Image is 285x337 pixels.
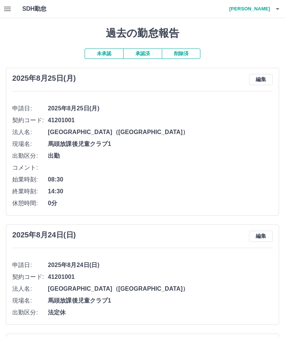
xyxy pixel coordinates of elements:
span: 41201001 [48,116,273,125]
span: 0分 [48,199,273,208]
span: 法定休 [48,308,273,317]
button: 承認済 [123,49,162,59]
h1: 過去の勤怠報告 [6,27,279,40]
span: 14:30 [48,187,273,196]
span: [GEOGRAPHIC_DATA]（[GEOGRAPHIC_DATA]） [48,284,273,293]
span: 41201001 [48,273,273,281]
button: 編集 [249,231,273,242]
span: 法人名: [12,128,48,137]
span: 休憩時間: [12,199,48,208]
span: 出勤区分: [12,151,48,160]
button: 編集 [249,74,273,85]
span: 2025年8月24日(日) [48,261,273,270]
span: 現場名: [12,296,48,305]
span: 馬頭放課後児童クラブ1 [48,140,273,149]
span: 馬頭放課後児童クラブ1 [48,296,273,305]
span: 申請日: [12,261,48,270]
span: 2025年8月25日(月) [48,104,273,113]
span: 終業時刻: [12,187,48,196]
h3: 2025年8月25日(月) [12,74,76,83]
h3: 2025年8月24日(日) [12,231,76,239]
span: 出勤区分: [12,308,48,317]
span: [GEOGRAPHIC_DATA]（[GEOGRAPHIC_DATA]） [48,128,273,137]
span: 契約コード: [12,273,48,281]
span: 申請日: [12,104,48,113]
span: 始業時刻: [12,175,48,184]
span: 現場名: [12,140,48,149]
span: 08:30 [48,175,273,184]
span: コメント: [12,163,48,172]
span: 契約コード: [12,116,48,125]
span: 法人名: [12,284,48,293]
button: 未承認 [85,49,123,59]
button: 削除済 [162,49,200,59]
span: 出勤 [48,151,273,160]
